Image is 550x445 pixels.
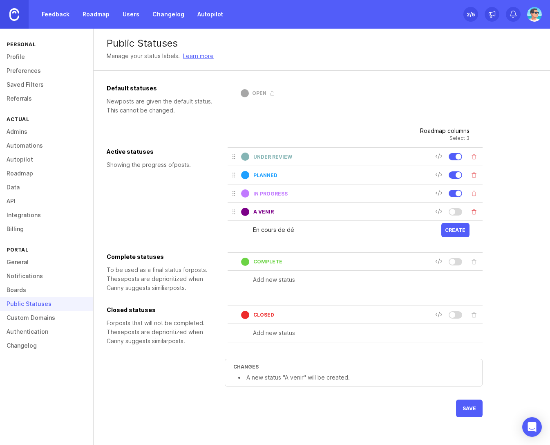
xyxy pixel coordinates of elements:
[118,7,144,22] a: Users
[107,319,221,346] div: For post s that will not be completed. These post s are deprioritized when Canny suggests similar...
[253,328,483,337] input: Add new status
[468,256,480,267] button: Delete status
[468,169,480,181] button: Delete status
[468,151,480,162] button: Delete status
[107,160,221,169] div: Showing the progress of post s.
[9,8,19,21] img: Canny Home
[468,309,480,321] button: Delete status
[107,97,221,115] div: New post s are given the default status. This cannot be changed.
[37,7,74,22] a: Feedback
[463,405,476,411] span: save
[441,223,470,237] button: Create
[107,52,180,61] div: Manage your status labels.
[148,7,189,22] a: Changelog
[233,363,259,370] span: changes
[107,147,221,156] div: Active statuses
[468,188,480,199] button: Delete status
[253,225,441,234] input: Add new status
[420,136,470,141] span: Select 3
[107,84,221,93] div: Default statuses
[183,52,214,61] a: Learn more
[78,7,114,22] a: Roadmap
[456,400,483,417] button: save
[252,91,266,96] div: open
[445,227,465,233] span: Create
[192,7,228,22] a: Autopilot
[468,206,480,218] button: Delete status
[107,306,221,315] div: Closed statuses
[522,417,542,437] div: Ouvrir le Messenger Intercom
[253,275,483,284] input: Add new status
[238,373,350,382] li: A new status " A venir " will be created.
[420,128,470,134] span: Roadmap columns
[107,265,221,292] div: To be used as a final status for post s. These post s are deprioritized when Canny suggests simil...
[467,9,475,20] div: 2 /5
[107,38,537,48] div: Public Statuses
[107,252,221,261] div: Complete statuses
[527,7,542,22] img: Benjamin Hareau
[463,7,478,22] button: 2/5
